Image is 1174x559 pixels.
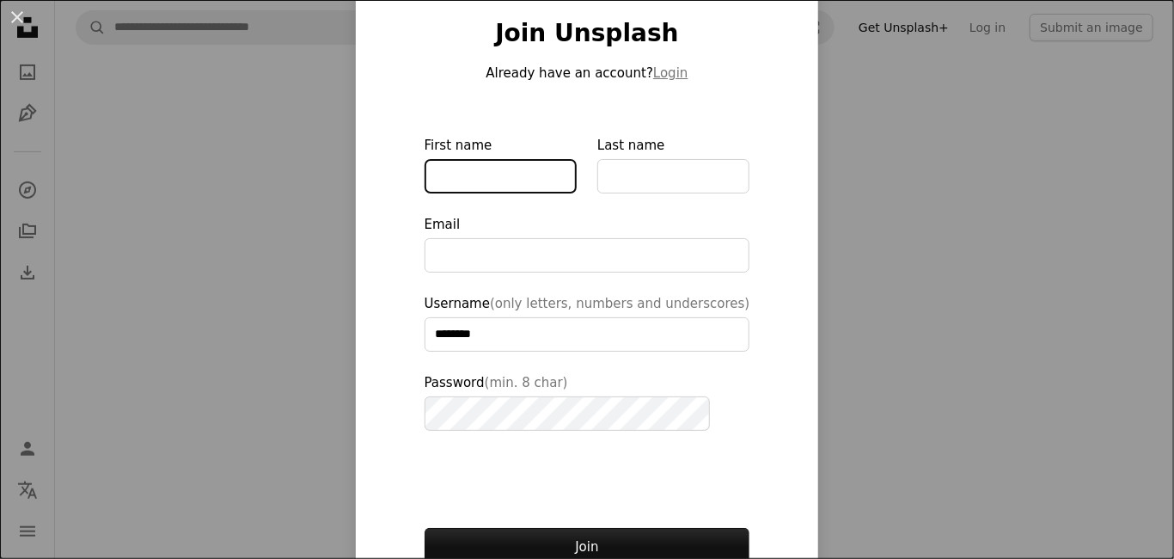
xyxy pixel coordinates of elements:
[425,396,710,431] input: Password(min. 8 char)
[597,159,749,193] input: Last name
[425,238,750,273] input: Email
[425,214,750,273] label: Email
[425,135,577,193] label: First name
[425,293,750,352] label: Username
[490,296,749,311] span: (only letters, numbers and underscores)
[653,63,688,83] button: Login
[425,63,750,83] p: Already have an account?
[485,375,568,390] span: (min. 8 char)
[425,159,577,193] input: First name
[597,135,749,193] label: Last name
[425,317,750,352] input: Username(only letters, numbers and underscores)
[425,18,750,49] h1: Join Unsplash
[425,372,750,431] label: Password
